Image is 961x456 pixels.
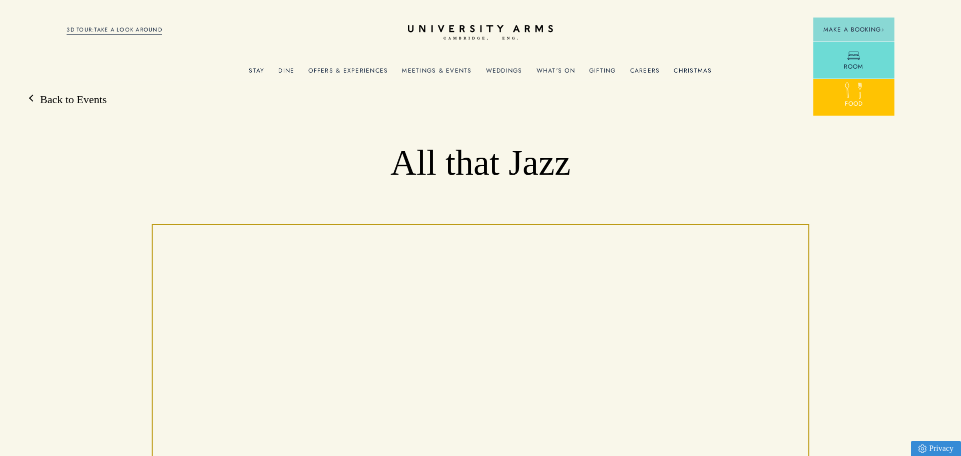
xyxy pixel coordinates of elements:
[278,67,294,80] a: Dine
[214,142,748,185] h1: All that Jazz
[674,67,712,80] a: Christmas
[589,67,616,80] a: Gifting
[308,67,388,80] a: Offers & Experiences
[813,42,894,79] a: Room
[845,99,863,108] span: Food
[823,25,884,34] span: Make a Booking
[881,28,884,32] img: Arrow icon
[408,25,553,41] a: Home
[30,92,107,107] a: Back to Events
[249,67,264,80] a: Stay
[844,62,863,71] span: Room
[813,79,894,116] a: Food
[537,67,575,80] a: What's On
[911,441,961,456] a: Privacy
[630,67,660,80] a: Careers
[67,26,162,35] a: 3D TOUR:TAKE A LOOK AROUND
[486,67,523,80] a: Weddings
[402,67,471,80] a: Meetings & Events
[813,18,894,42] button: Make a BookingArrow icon
[918,444,926,453] img: Privacy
